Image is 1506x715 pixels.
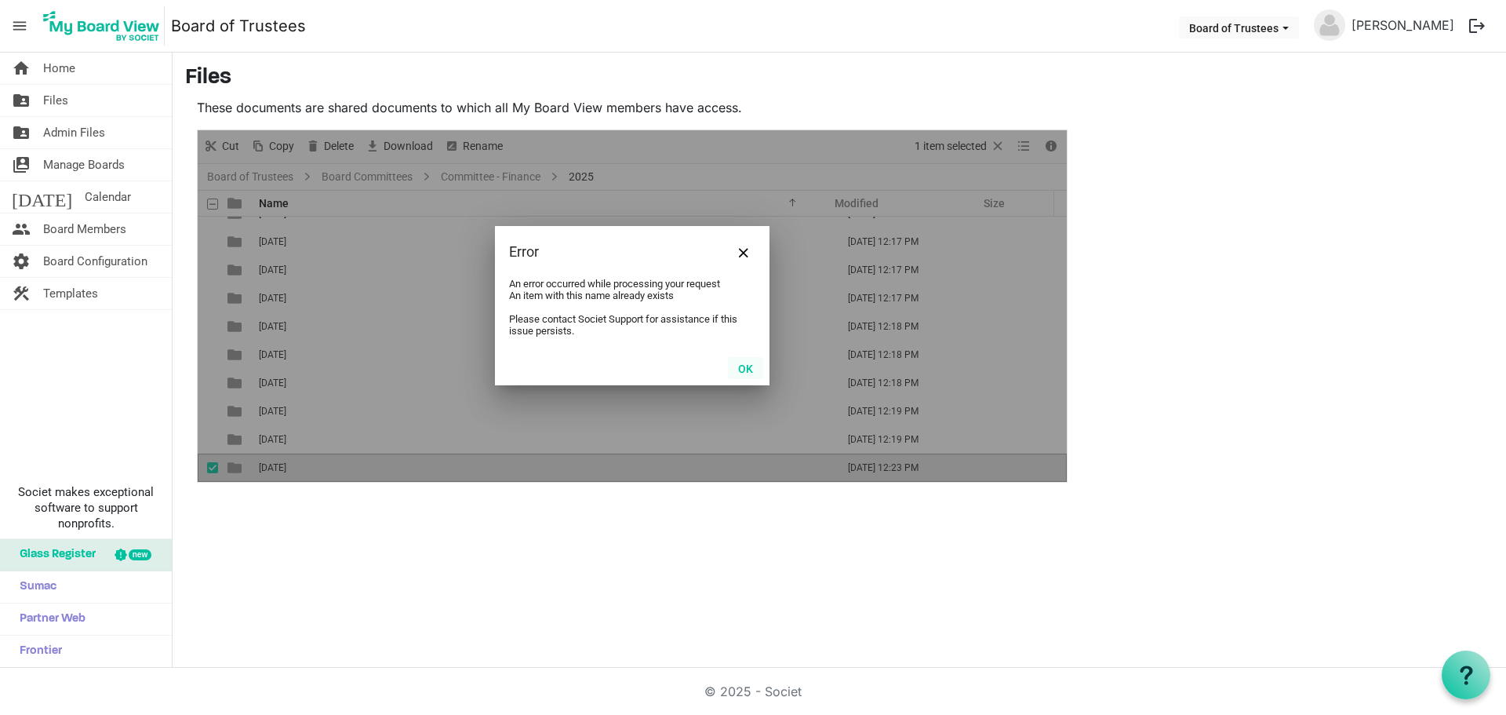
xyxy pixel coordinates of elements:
[12,53,31,84] span: home
[12,539,96,571] span: Glass Register
[12,278,31,309] span: construction
[509,278,755,337] div: An error occurred while processing your request An item with this name already exists Please cont...
[197,98,1068,117] p: These documents are shared documents to which all My Board View members have access.
[43,149,125,181] span: Manage Boards
[1314,9,1345,41] img: no-profile-picture.svg
[509,240,706,264] div: Error
[12,117,31,148] span: folder_shared
[12,246,31,277] span: settings
[43,213,126,245] span: Board Members
[38,6,171,46] a: My Board View Logo
[171,10,306,42] a: Board of Trustees
[1179,16,1299,38] button: Board of Trustees dropdownbutton
[704,684,802,699] a: © 2025 - Societ
[43,278,98,309] span: Templates
[1461,9,1493,42] button: logout
[7,484,165,531] span: Societ makes exceptional software to support nonprofits.
[12,213,31,245] span: people
[12,149,31,181] span: switch_account
[12,571,56,603] span: Sumac
[5,11,35,41] span: menu
[43,117,105,148] span: Admin Files
[12,181,72,213] span: [DATE]
[129,549,151,560] div: new
[43,53,75,84] span: Home
[43,246,147,277] span: Board Configuration
[185,65,1493,92] h3: Files
[43,85,68,116] span: Files
[728,357,763,379] button: OK
[38,6,165,46] img: My Board View Logo
[12,636,62,667] span: Frontier
[85,181,131,213] span: Calendar
[1345,9,1461,41] a: [PERSON_NAME]
[12,604,85,635] span: Partner Web
[12,85,31,116] span: folder_shared
[732,240,755,264] button: Close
